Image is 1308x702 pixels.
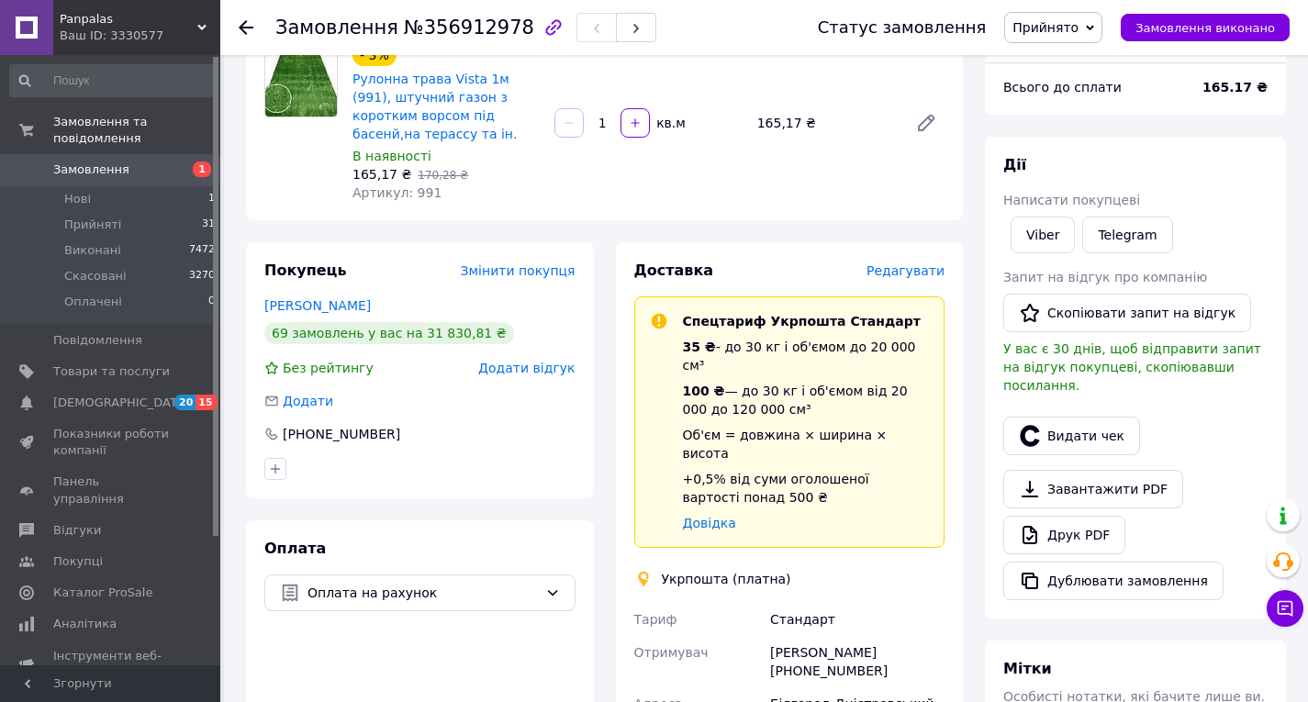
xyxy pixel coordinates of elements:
[202,217,215,233] span: 31
[239,18,253,37] div: Повернутися назад
[418,169,468,182] span: 170,28 ₴
[64,217,121,233] span: Прийняті
[189,268,215,284] span: 3270
[264,262,347,279] span: Покупець
[352,167,411,182] span: 165,17 ₴
[196,395,217,410] span: 15
[53,522,101,539] span: Відгуки
[193,162,211,177] span: 1
[634,645,709,660] span: Отримувач
[53,114,220,147] span: Замовлення та повідомлення
[53,474,170,507] span: Панель управління
[866,263,945,278] span: Редагувати
[208,294,215,310] span: 0
[657,570,796,588] div: Укрпошта (платна)
[53,363,170,380] span: Товари та послуги
[53,395,189,411] span: [DEMOGRAPHIC_DATA]
[53,162,129,178] span: Замовлення
[1121,14,1290,41] button: Замовлення виконано
[53,553,103,570] span: Покупці
[1003,660,1052,677] span: Мітки
[404,17,534,39] span: №356912978
[281,425,402,443] div: [PHONE_NUMBER]
[283,361,374,375] span: Без рейтингу
[264,540,326,557] span: Оплата
[634,612,677,627] span: Тариф
[352,185,442,200] span: Артикул: 991
[683,384,725,398] span: 100 ₴
[283,394,333,408] span: Додати
[208,191,215,207] span: 1
[683,314,921,329] span: Спецтариф Укрпошта Стандарт
[1082,217,1172,253] a: Telegram
[683,338,930,374] div: - до 30 кг і об'ємом до 20 000 см³
[9,64,217,97] input: Пошук
[1003,516,1125,554] a: Друк PDF
[264,298,371,313] a: [PERSON_NAME]
[307,583,538,603] span: Оплата на рахунок
[53,585,152,601] span: Каталог ProSale
[683,426,930,462] div: Об'єм = довжина × ширина × висота
[60,11,197,28] span: Panpalas
[1003,341,1261,393] span: У вас є 30 днів, щоб відправити запит на відгук покупцеві, скопіювавши посилання.
[1003,156,1026,173] span: Дії
[461,263,576,278] span: Змінити покупця
[652,114,688,132] div: кв.м
[766,603,948,636] div: Стандарт
[1011,217,1075,253] a: Viber
[1267,590,1303,627] button: Чат з покупцем
[1135,21,1275,35] span: Замовлення виконано
[766,636,948,687] div: [PERSON_NAME] [PHONE_NUMBER]
[53,616,117,632] span: Аналітика
[1003,417,1140,455] button: Видати чек
[64,268,127,284] span: Скасовані
[1003,80,1122,95] span: Всього до сплати
[64,191,91,207] span: Нові
[1003,270,1207,284] span: Запит на відгук про компанію
[53,648,170,681] span: Інструменти веб-майстра та SEO
[265,45,337,117] img: Рулонна трава Vista 1м (991), штучний газон з коротким ворсом під басенй,на терассу та ін.
[1003,193,1140,207] span: Написати покупцеві
[818,18,987,37] div: Статус замовлення
[478,361,575,375] span: Додати відгук
[908,105,945,141] a: Редагувати
[683,382,930,418] div: — до 30 кг і об'ємом від 20 000 до 120 000 см³
[174,395,196,410] span: 20
[64,242,121,259] span: Виконані
[53,426,170,459] span: Показники роботи компанії
[352,72,517,141] a: Рулонна трава Vista 1м (991), штучний газон з коротким ворсом під басенй,на терассу та ін.
[352,149,431,163] span: В наявності
[275,17,398,39] span: Замовлення
[64,294,122,310] span: Оплачені
[189,242,215,259] span: 7472
[750,110,900,136] div: 165,17 ₴
[264,322,514,344] div: 69 замовлень у вас на 31 830,81 ₴
[683,340,716,354] span: 35 ₴
[53,332,142,349] span: Повідомлення
[1003,470,1183,508] a: Завантажити PDF
[60,28,220,44] div: Ваш ID: 3330577
[1012,20,1079,35] span: Прийнято
[1003,294,1251,332] button: Скопіювати запит на відгук
[683,470,930,507] div: +0,5% від суми оголошеної вартості понад 500 ₴
[634,262,714,279] span: Доставка
[683,516,736,530] a: Довідка
[1003,562,1224,600] button: Дублювати замовлення
[1202,80,1268,95] b: 165.17 ₴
